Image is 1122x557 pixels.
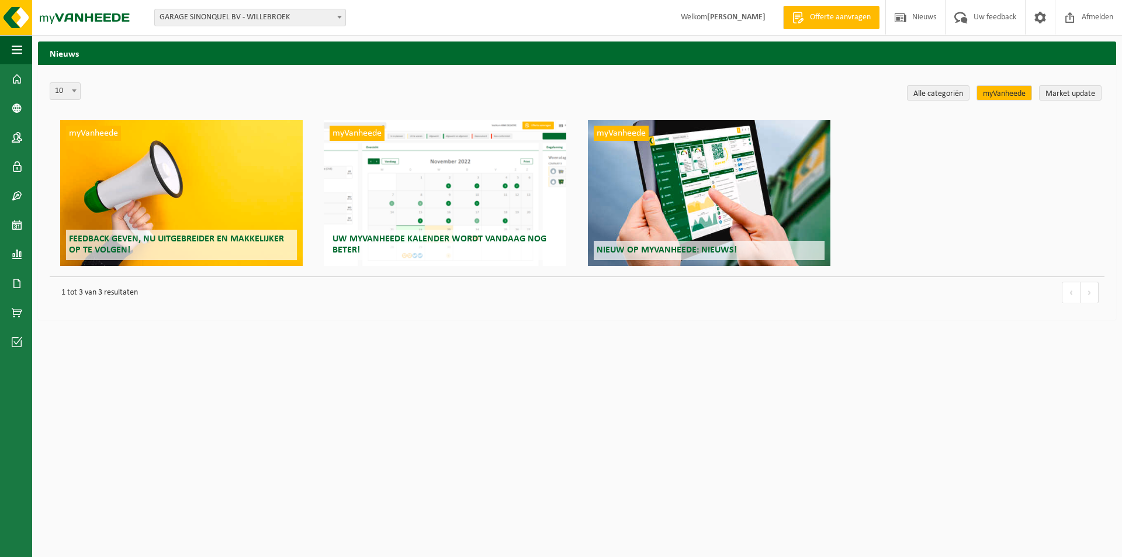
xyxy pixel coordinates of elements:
span: myVanheede [330,126,385,141]
a: myVanheede Feedback geven, nu uitgebreider en makkelijker op te volgen! [60,120,303,266]
a: Alle categoriën [907,85,969,101]
span: 10 [50,83,80,99]
span: Feedback geven, nu uitgebreider en makkelijker op te volgen! [69,234,284,255]
span: Uw myVanheede kalender wordt vandaag nog beter! [333,234,546,255]
span: 10 [50,82,81,100]
a: myVanheede [976,85,1032,101]
strong: [PERSON_NAME] [707,13,766,22]
span: myVanheede [594,126,649,141]
h2: Nieuws [38,41,1116,64]
span: GARAGE SINONQUEL BV - WILLEBROEK [155,9,345,26]
span: myVanheede [66,126,121,141]
a: myVanheede Uw myVanheede kalender wordt vandaag nog beter! [324,120,566,266]
span: Nieuw op myVanheede: Nieuws! [597,245,737,255]
span: GARAGE SINONQUEL BV - WILLEBROEK [154,9,346,26]
a: Offerte aanvragen [783,6,879,29]
span: Offerte aanvragen [807,12,874,23]
a: volgende [1081,282,1099,303]
a: vorige [1062,282,1081,303]
a: Market update [1039,85,1102,101]
p: 1 tot 3 van 3 resultaten [56,283,1050,303]
a: myVanheede Nieuw op myVanheede: Nieuws! [588,120,830,266]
